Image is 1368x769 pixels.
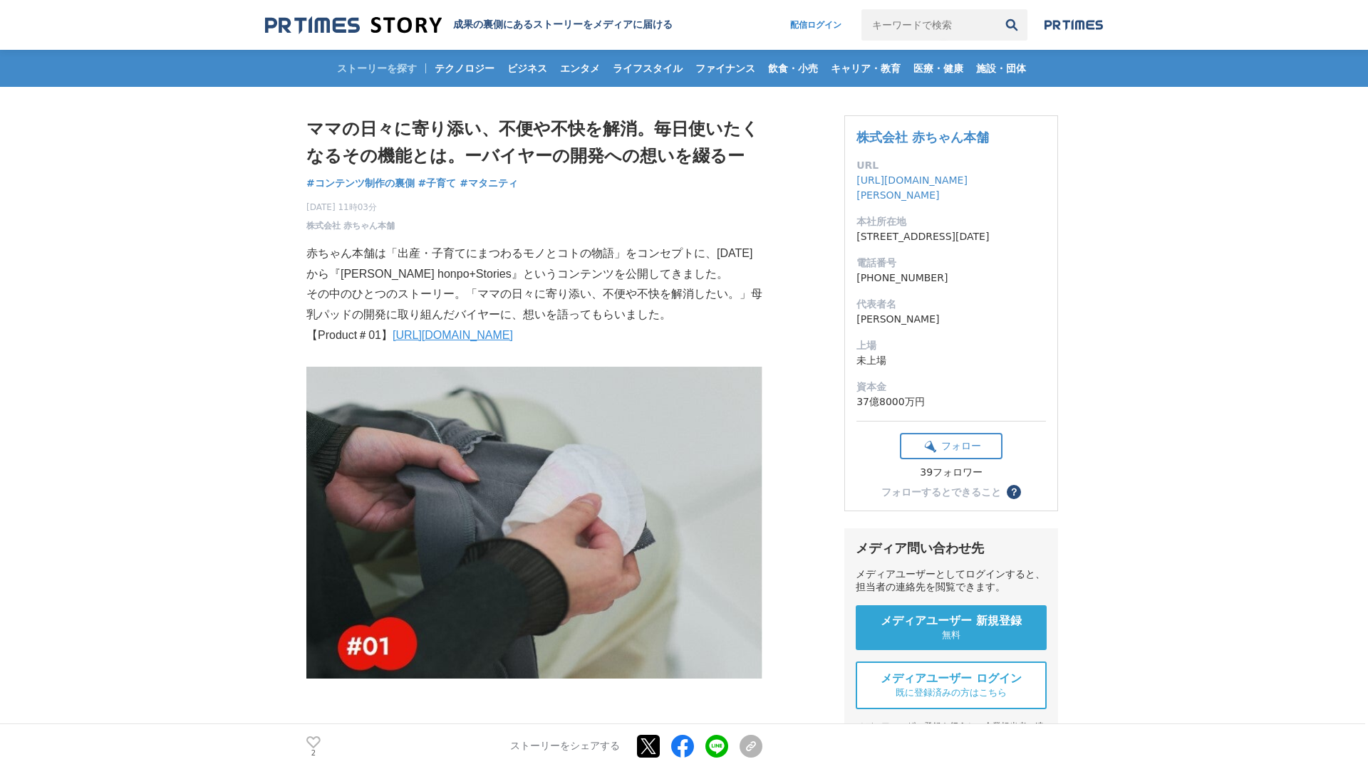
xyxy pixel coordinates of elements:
[306,284,762,325] p: その中のひとつのストーリー。「ママの日々に寄り添い、不便や不快を解消したい。」母乳パッドの開発に取り組んだバイヤーに、想いを語ってもらいました。
[856,568,1047,594] div: メディアユーザーとしてログインすると、担当者の連絡先を閲覧できます。
[856,256,1046,271] dt: 電話番号
[1009,487,1019,497] span: ？
[265,16,442,35] img: 成果の裏側にあるストーリーをメディアに届ける
[265,16,673,35] a: 成果の裏側にあるストーリーをメディアに届ける 成果の裏側にあるストーリーをメディアに届ける
[856,605,1047,650] a: メディアユーザー 新規登録 無料
[856,394,1046,409] dd: 37億8000万円
[418,177,457,189] span: #子育て
[908,50,969,87] a: 医療・健康
[856,174,968,201] a: [URL][DOMAIN_NAME][PERSON_NAME]
[306,177,415,189] span: #コンテンツ制作の裏側
[881,671,1022,686] span: メディアユーザー ログイン
[502,62,553,75] span: ビジネス
[306,219,395,232] a: 株式会社 赤ちゃん本舗
[970,62,1032,75] span: 施設・団体
[856,380,1046,394] dt: 資本金
[856,297,1046,312] dt: 代表者名
[900,433,1002,459] button: フォロー
[881,487,1001,497] div: フォローするとできること
[607,50,688,87] a: ライフスタイル
[856,271,1046,286] dd: [PHONE_NUMBER]
[908,62,969,75] span: 医療・健康
[942,629,960,642] span: 無料
[970,50,1032,87] a: 施設・団体
[429,62,500,75] span: テクノロジー
[856,338,1046,353] dt: 上場
[900,466,1002,479] div: 39フォロワー
[510,741,620,753] p: ストーリーをシェアする
[554,50,606,87] a: エンタメ
[856,312,1046,327] dd: [PERSON_NAME]
[856,158,1046,173] dt: URL
[306,325,762,346] p: 【Product＃01】
[776,9,856,41] a: 配信ログイン
[856,661,1047,709] a: メディアユーザー ログイン 既に登録済みの方はこちら
[306,115,762,170] h1: ママの日々に寄り添い、不便や不快を解消。毎日使いたくなるその機能とは。ーバイヤーの開発への想いを綴るー
[306,750,321,757] p: 2
[856,353,1046,368] dd: 未上場
[825,50,906,87] a: キャリア・教育
[690,50,761,87] a: ファイナンス
[460,176,518,191] a: #マタニティ
[881,614,1022,629] span: メディアユーザー 新規登録
[393,329,513,341] a: [URL][DOMAIN_NAME]
[306,201,395,214] span: [DATE] 11時03分
[306,244,762,285] p: 赤ちゃん本舗は「出産・子育てにまつわるモノとコトの物語」をコンセプトに、[DATE]から『[PERSON_NAME] honpo+Stories』というコンテンツを公開してきました。
[306,176,415,191] a: #コンテンツ制作の裏側
[856,130,989,145] a: 株式会社 赤ちゃん本舗
[861,9,996,41] input: キーワードで検索
[453,19,673,31] h2: 成果の裏側にあるストーリーをメディアに届ける
[460,177,518,189] span: #マタニティ
[418,176,457,191] a: #子育て
[502,50,553,87] a: ビジネス
[896,686,1007,699] span: 既に登録済みの方はこちら
[1045,19,1103,31] img: prtimes
[554,62,606,75] span: エンタメ
[856,540,1047,557] div: メディア問い合わせ先
[856,229,1046,244] dd: [STREET_ADDRESS][DATE]
[996,9,1027,41] button: 検索
[306,367,762,679] img: thumbnail_1b444bc0-62eb-11f0-97c3-0d1d89e4d68a.jpg
[856,214,1046,229] dt: 本社所在地
[762,62,824,75] span: 飲食・小売
[429,50,500,87] a: テクノロジー
[1007,485,1021,499] button: ？
[825,62,906,75] span: キャリア・教育
[762,50,824,87] a: 飲食・小売
[607,62,688,75] span: ライフスタイル
[690,62,761,75] span: ファイナンス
